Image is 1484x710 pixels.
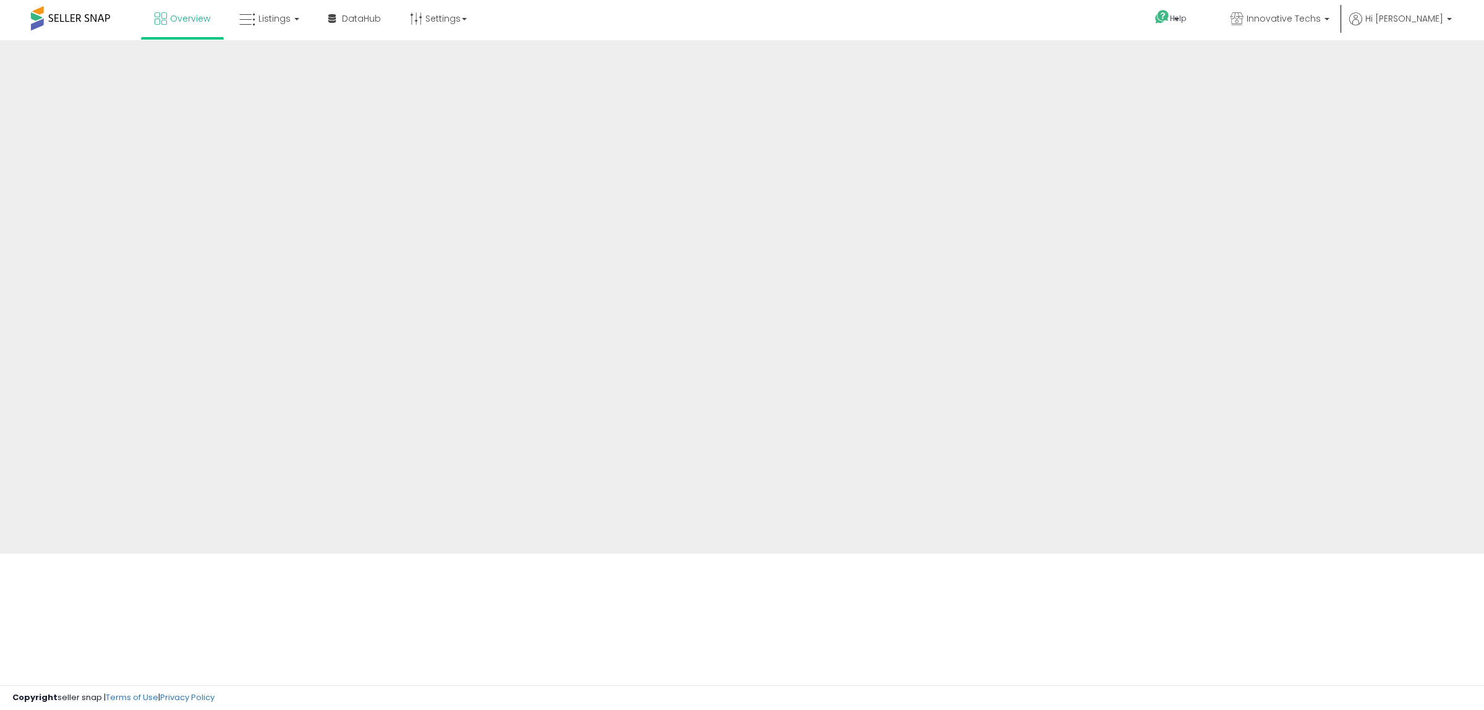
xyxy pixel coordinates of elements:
span: Overview [170,12,210,25]
span: Listings [258,12,291,25]
span: DataHub [342,12,381,25]
a: Hi [PERSON_NAME] [1349,12,1452,37]
span: Help [1170,13,1187,24]
span: Innovative Techs [1247,12,1321,25]
i: Get Help [1154,9,1170,25]
span: Hi [PERSON_NAME] [1365,12,1443,25]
